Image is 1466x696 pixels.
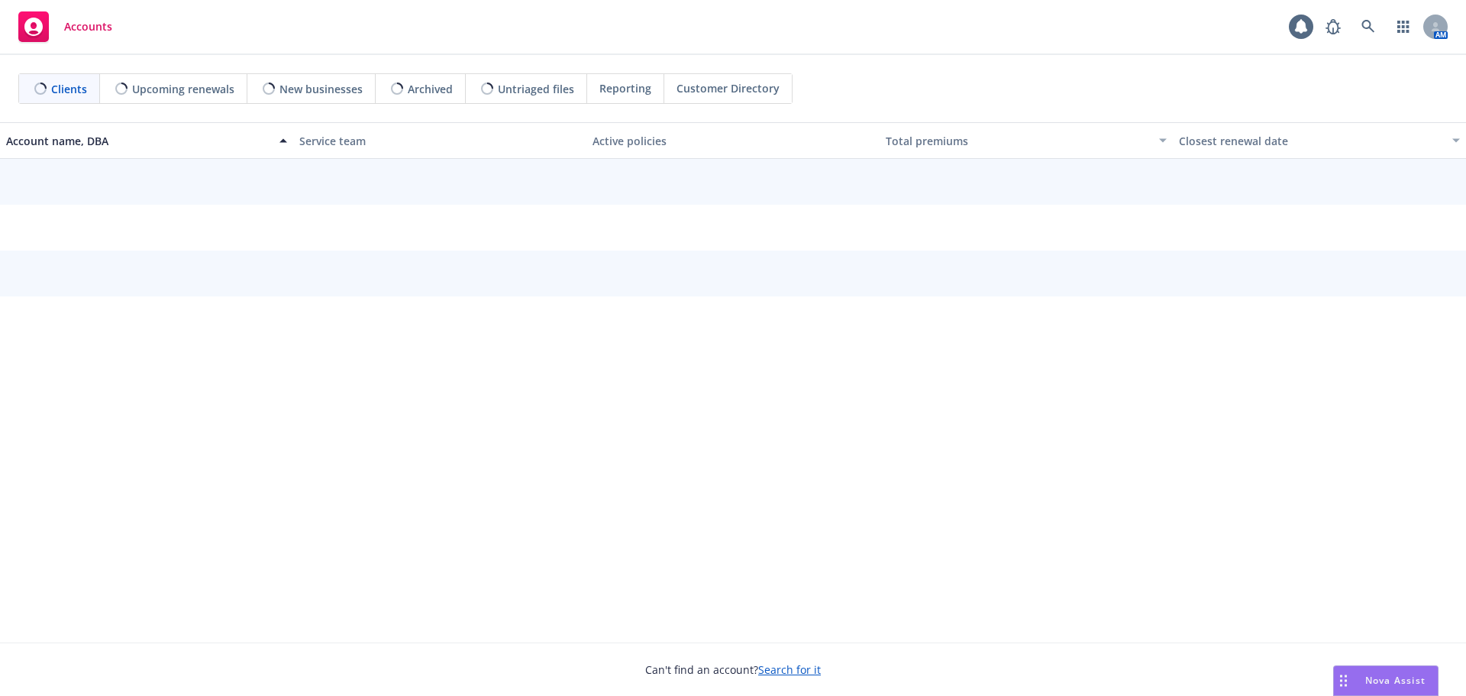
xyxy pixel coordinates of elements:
a: Search [1353,11,1384,42]
span: Customer Directory [676,80,780,96]
div: Active policies [593,133,873,149]
span: Can't find an account? [645,662,821,678]
div: Closest renewal date [1179,133,1443,149]
span: Clients [51,81,87,97]
a: Accounts [12,5,118,48]
span: Untriaged files [498,81,574,97]
span: Reporting [599,80,651,96]
div: Total premiums [886,133,1150,149]
button: Service team [293,122,586,159]
a: Report a Bug [1318,11,1348,42]
div: Account name, DBA [6,133,270,149]
a: Switch app [1388,11,1419,42]
button: Closest renewal date [1173,122,1466,159]
button: Nova Assist [1333,665,1439,696]
span: Accounts [64,21,112,33]
span: Upcoming renewals [132,81,234,97]
a: Search for it [758,662,821,677]
div: Service team [299,133,580,149]
span: New businesses [279,81,363,97]
button: Total premiums [880,122,1173,159]
div: Drag to move [1334,666,1353,695]
button: Active policies [586,122,880,159]
span: Archived [408,81,453,97]
span: Nova Assist [1365,674,1426,687]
